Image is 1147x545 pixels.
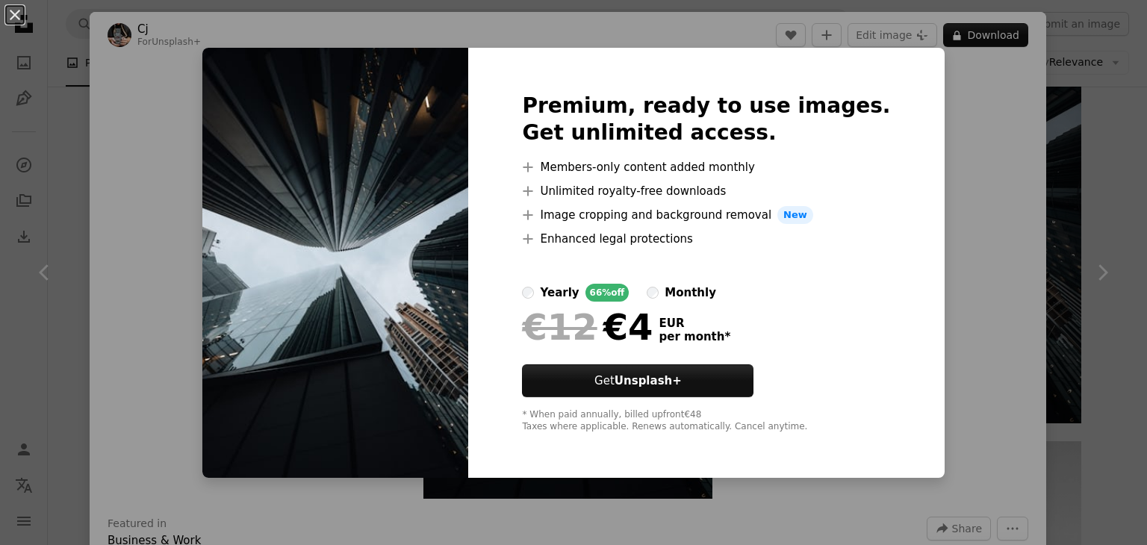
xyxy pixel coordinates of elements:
[615,374,682,387] strong: Unsplash+
[522,93,890,146] h2: Premium, ready to use images. Get unlimited access.
[665,284,716,302] div: monthly
[647,287,659,299] input: monthly
[522,182,890,200] li: Unlimited royalty-free downloads
[522,308,597,346] span: €12
[659,330,730,343] span: per month *
[522,206,890,224] li: Image cropping and background removal
[522,287,534,299] input: yearly66%off
[659,317,730,330] span: EUR
[522,308,653,346] div: €4
[540,284,579,302] div: yearly
[522,158,890,176] li: Members-only content added monthly
[777,206,813,224] span: New
[522,409,890,433] div: * When paid annually, billed upfront €48 Taxes where applicable. Renews automatically. Cancel any...
[202,48,468,478] img: premium_photo-1672423156257-9a2bc5e1f480
[522,230,890,248] li: Enhanced legal protections
[522,364,753,397] button: GetUnsplash+
[585,284,630,302] div: 66% off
